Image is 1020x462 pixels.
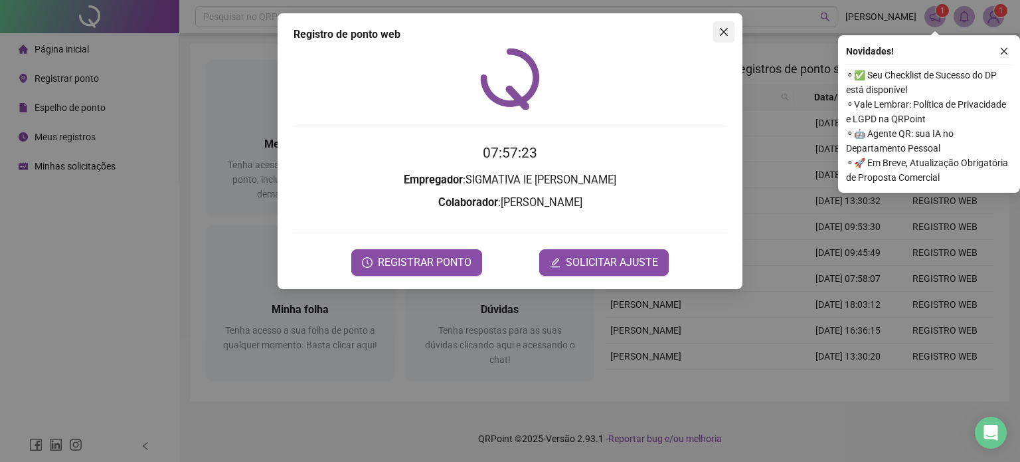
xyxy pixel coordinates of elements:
span: ⚬ 🚀 Em Breve, Atualização Obrigatória de Proposta Comercial [846,156,1012,185]
img: QRPoint [480,48,540,110]
span: SOLICITAR AJUSTE [566,255,658,271]
div: Registro de ponto web [294,27,726,43]
span: close [999,47,1009,56]
strong: Empregador [404,173,463,186]
span: Novidades ! [846,44,894,58]
h3: : SIGMATIVA IE [PERSON_NAME] [294,172,726,189]
span: edit [550,257,560,268]
h3: : [PERSON_NAME] [294,194,726,211]
span: ⚬ 🤖 Agente QR: sua IA no Departamento Pessoal [846,126,1012,156]
span: close [719,27,729,37]
span: ⚬ Vale Lembrar: Política de Privacidade e LGPD na QRPoint [846,97,1012,126]
button: REGISTRAR PONTO [351,249,482,276]
div: Open Intercom Messenger [975,417,1007,449]
span: clock-circle [362,257,373,268]
strong: Colaborador [438,196,498,209]
button: Close [713,21,734,43]
button: editSOLICITAR AJUSTE [539,249,669,276]
span: REGISTRAR PONTO [378,255,471,271]
span: ⚬ ✅ Seu Checklist de Sucesso do DP está disponível [846,68,1012,97]
time: 07:57:23 [483,145,537,161]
